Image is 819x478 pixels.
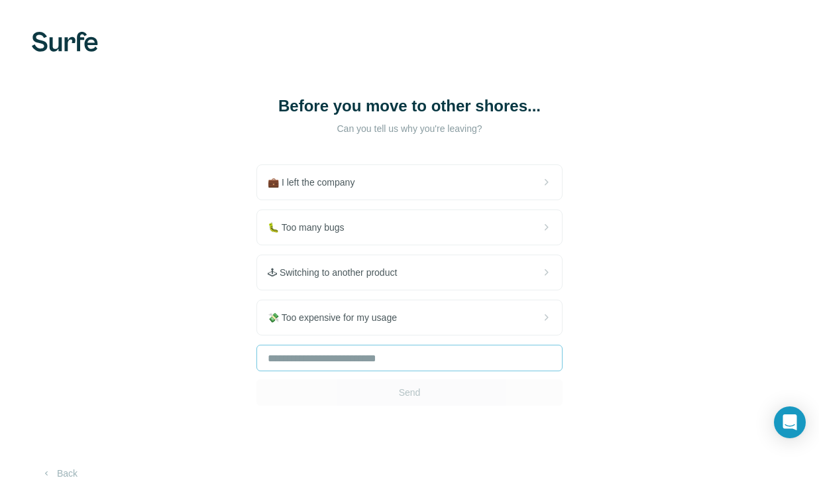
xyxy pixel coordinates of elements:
[268,266,408,279] span: 🕹 Switching to another product
[268,176,365,189] span: 💼 I left the company
[277,95,542,117] h1: Before you move to other shores...
[268,221,355,234] span: 🐛 Too many bugs
[277,122,542,135] p: Can you tell us why you're leaving?
[268,311,408,324] span: 💸 Too expensive for my usage
[774,406,806,438] div: Open Intercom Messenger
[32,32,98,52] img: Surfe's logo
